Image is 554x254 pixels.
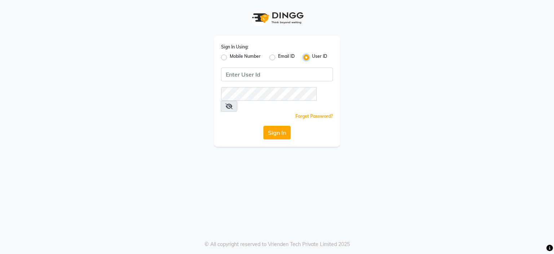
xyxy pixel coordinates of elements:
input: Username [221,87,317,101]
a: Forgot Password? [295,113,333,119]
label: Sign In Using: [221,44,249,50]
label: Mobile Number [230,53,261,62]
label: Email ID [278,53,295,62]
button: Sign In [263,126,291,139]
input: Username [221,68,333,81]
label: User ID [312,53,327,62]
img: logo1.svg [248,7,306,29]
